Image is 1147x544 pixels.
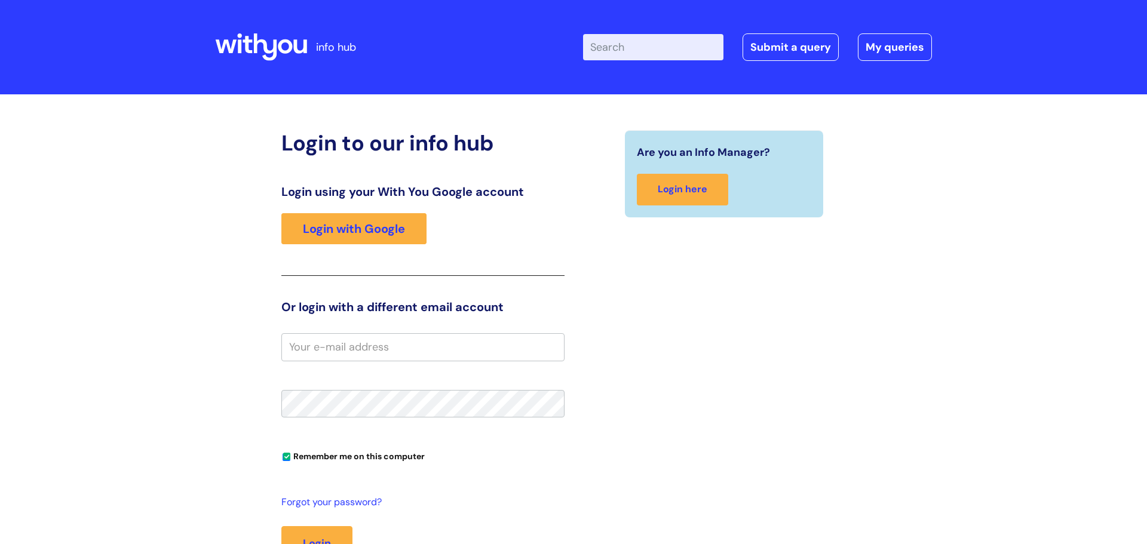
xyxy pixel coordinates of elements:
a: Login here [637,174,728,205]
a: Login with Google [281,213,427,244]
h3: Login using your With You Google account [281,185,565,199]
h2: Login to our info hub [281,130,565,156]
label: Remember me on this computer [281,448,425,462]
input: Search [583,34,723,60]
a: My queries [858,33,932,61]
input: Your e-mail address [281,333,565,361]
div: You can uncheck this option if you're logging in from a shared device [281,446,565,465]
span: Are you an Info Manager? [637,143,770,162]
input: Remember me on this computer [283,453,290,461]
a: Forgot your password? [281,494,559,511]
h3: Or login with a different email account [281,300,565,314]
p: info hub [316,38,356,57]
a: Submit a query [743,33,839,61]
